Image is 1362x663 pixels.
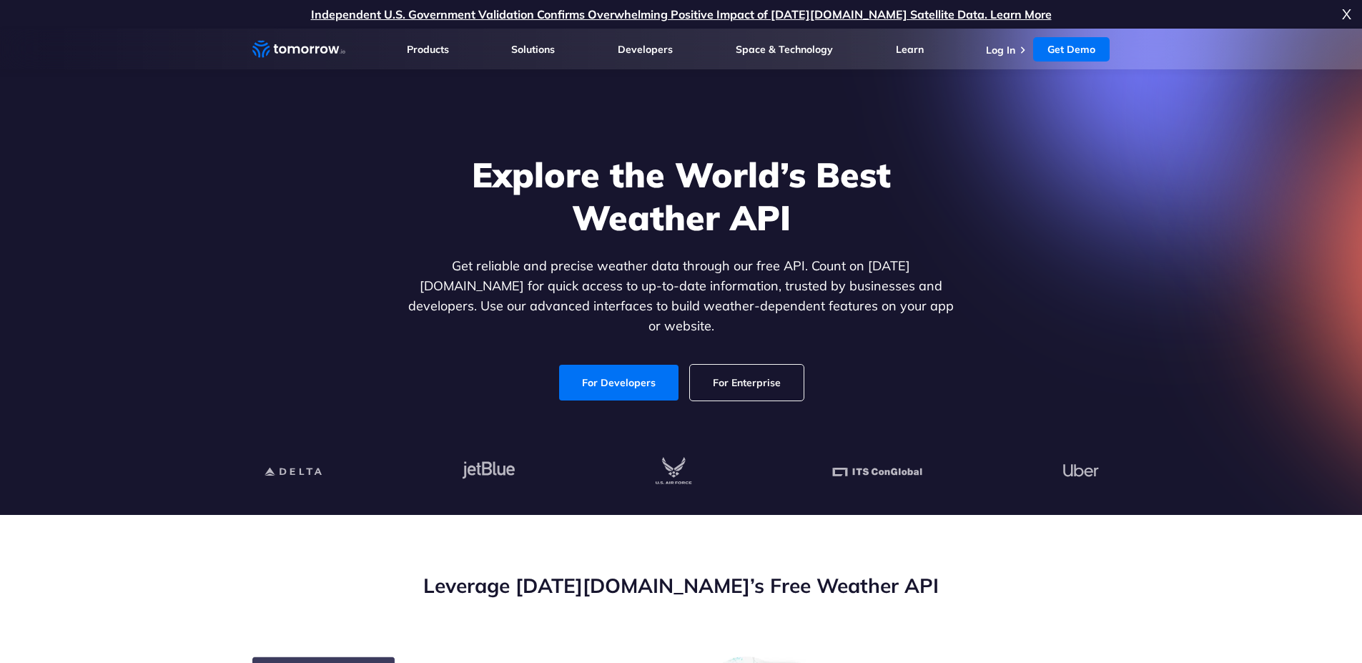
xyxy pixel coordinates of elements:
p: Get reliable and precise weather data through our free API. Count on [DATE][DOMAIN_NAME] for quic... [405,256,957,336]
a: Products [407,43,449,56]
a: Developers [618,43,673,56]
h1: Explore the World’s Best Weather API [405,153,957,239]
a: Get Demo [1033,37,1110,62]
a: Home link [252,39,345,60]
h2: Leverage [DATE][DOMAIN_NAME]’s Free Weather API [252,572,1110,599]
a: Independent U.S. Government Validation Confirms Overwhelming Positive Impact of [DATE][DOMAIN_NAM... [311,7,1052,21]
a: Space & Technology [736,43,833,56]
a: For Developers [559,365,678,401]
a: Log In [986,44,1015,57]
a: For Enterprise [690,365,804,401]
a: Solutions [511,43,555,56]
a: Learn [896,43,924,56]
